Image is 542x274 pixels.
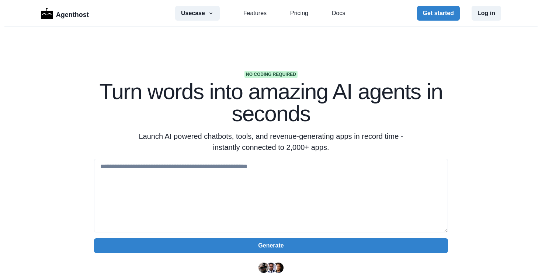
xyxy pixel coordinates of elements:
[175,6,220,21] button: Usecase
[129,131,413,153] p: Launch AI powered chatbots, tools, and revenue-generating apps in record time - instantly connect...
[290,9,308,18] a: Pricing
[244,71,298,78] span: No coding required
[41,7,89,20] a: LogoAgenthost
[94,238,448,253] button: Generate
[243,9,267,18] a: Features
[472,6,501,21] button: Log in
[273,263,284,273] img: Kent Dodds
[266,263,276,273] img: Segun Adebayo
[94,81,448,125] h1: Turn words into amazing AI agents in seconds
[258,263,269,273] img: Ryan Florence
[417,6,460,21] button: Get started
[41,8,53,19] img: Logo
[332,9,345,18] a: Docs
[56,7,89,20] p: Agenthost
